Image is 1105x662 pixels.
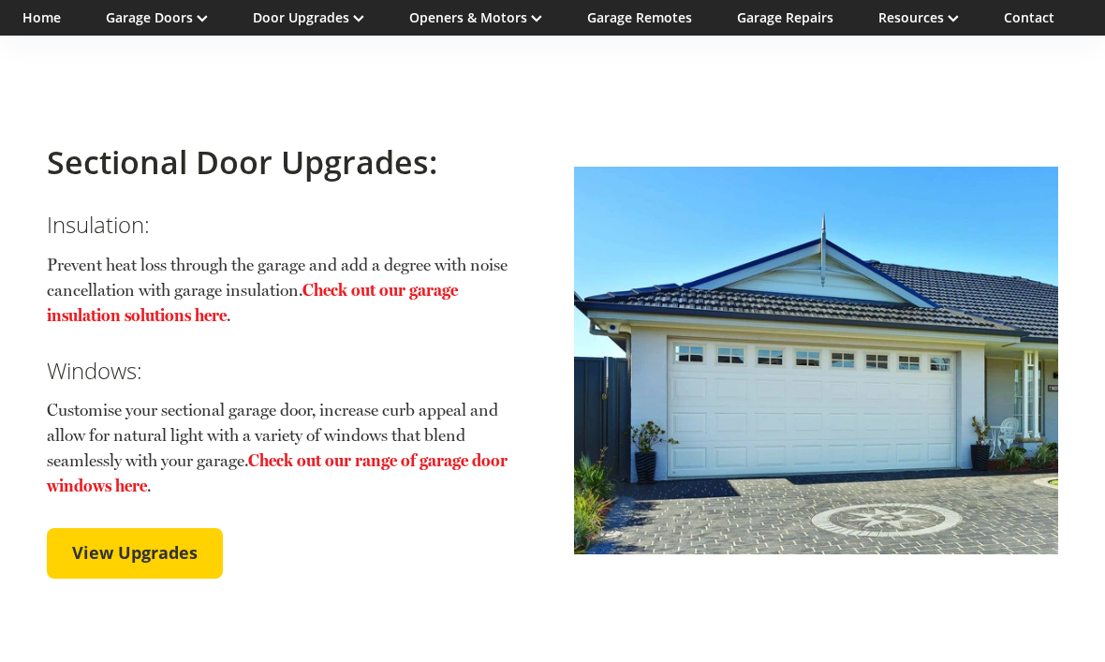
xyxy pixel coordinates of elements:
[47,143,532,182] h2: Sectional Door Upgrades:
[47,280,458,325] a: Check out our garage insulation solutions here
[253,8,364,26] a: Door Upgrades
[878,8,959,26] a: Resources
[47,252,532,328] p: Prevent heat loss through the garage and add a degree with noise cancellation with garage insulat...
[47,212,532,239] h3: Insulation:
[47,358,532,385] h3: Windows:
[409,8,542,26] a: Openers & Motors
[72,543,198,564] span: View Upgrades
[587,8,692,26] a: Garage Remotes
[47,528,223,579] a: View Upgrades
[1004,8,1054,26] a: Contact
[737,8,833,26] a: Garage Repairs
[106,8,208,26] a: Garage Doors
[22,8,61,26] a: Home
[47,450,508,495] a: Check out our range of garage door windows here
[47,397,532,498] p: Customise your sectional garage door, increase curb appeal and allow for natural light with a var...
